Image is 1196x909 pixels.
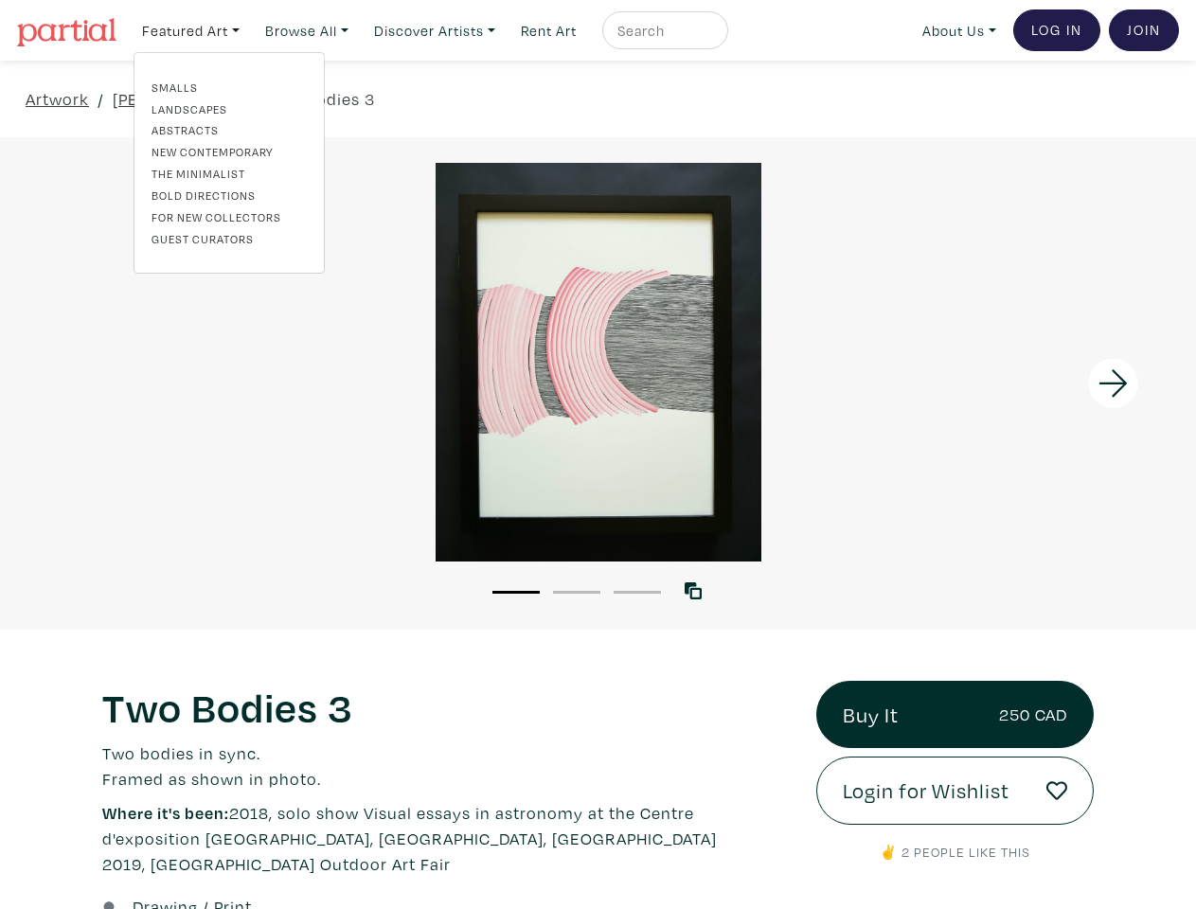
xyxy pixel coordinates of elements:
[152,165,307,182] a: The Minimalist
[134,52,325,274] div: Featured Art
[492,591,540,594] button: 1 of 3
[816,757,1094,825] a: Login for Wishlist
[102,800,788,877] p: 2018, solo show Visual essays in astronomy at the Centre d'exposition [GEOGRAPHIC_DATA], [GEOGRAP...
[1109,9,1179,51] a: Join
[102,681,788,732] h1: Two Bodies 3
[614,591,661,594] button: 3 of 3
[98,86,104,112] span: /
[102,740,788,792] p: Two bodies in sync. Framed as shown in photo.
[366,11,504,50] a: Discover Artists
[113,86,244,112] a: [PERSON_NAME]
[152,230,307,247] a: Guest Curators
[816,681,1094,749] a: Buy It250 CAD
[152,79,307,96] a: Smalls
[152,143,307,160] a: New Contemporary
[816,842,1094,863] p: ✌️ 2 people like this
[512,11,585,50] a: Rent Art
[152,100,307,117] a: Landscapes
[843,775,1009,807] span: Login for Wishlist
[134,11,248,50] a: Featured Art
[999,702,1067,727] small: 250 CAD
[553,591,600,594] button: 2 of 3
[914,11,1005,50] a: About Us
[616,19,710,43] input: Search
[1013,9,1100,51] a: Log In
[152,121,307,138] a: Abstracts
[26,86,89,112] a: Artwork
[102,802,229,824] span: Where it's been:
[152,208,307,225] a: For New Collectors
[257,11,357,50] a: Browse All
[152,187,307,204] a: Bold Directions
